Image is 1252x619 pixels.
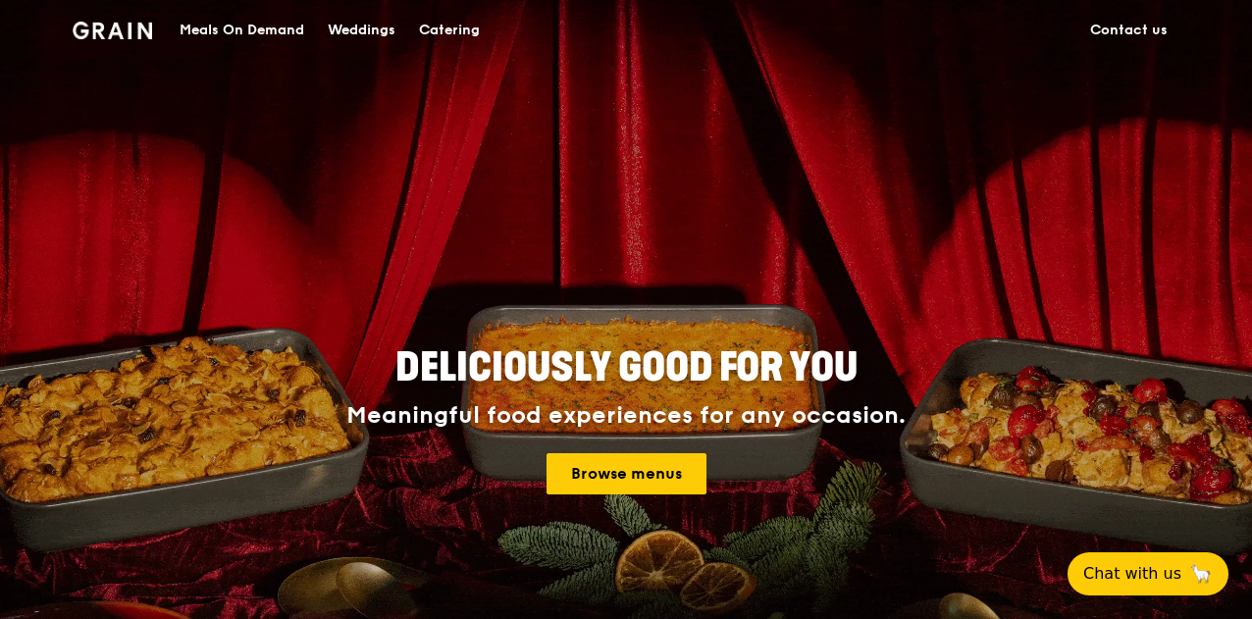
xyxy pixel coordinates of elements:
button: Chat with us🦙 [1068,552,1228,595]
div: Meaningful food experiences for any occasion. [273,402,979,430]
span: 🦙 [1189,562,1213,586]
div: Weddings [328,1,395,60]
a: Weddings [316,1,407,60]
img: Grain [73,22,152,39]
div: Meals On Demand [180,1,304,60]
span: Chat with us [1083,562,1181,586]
div: Catering [419,1,480,60]
a: Contact us [1078,1,1179,60]
a: Browse menus [547,453,706,494]
a: Catering [407,1,492,60]
span: Deliciously good for you [395,344,858,391]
